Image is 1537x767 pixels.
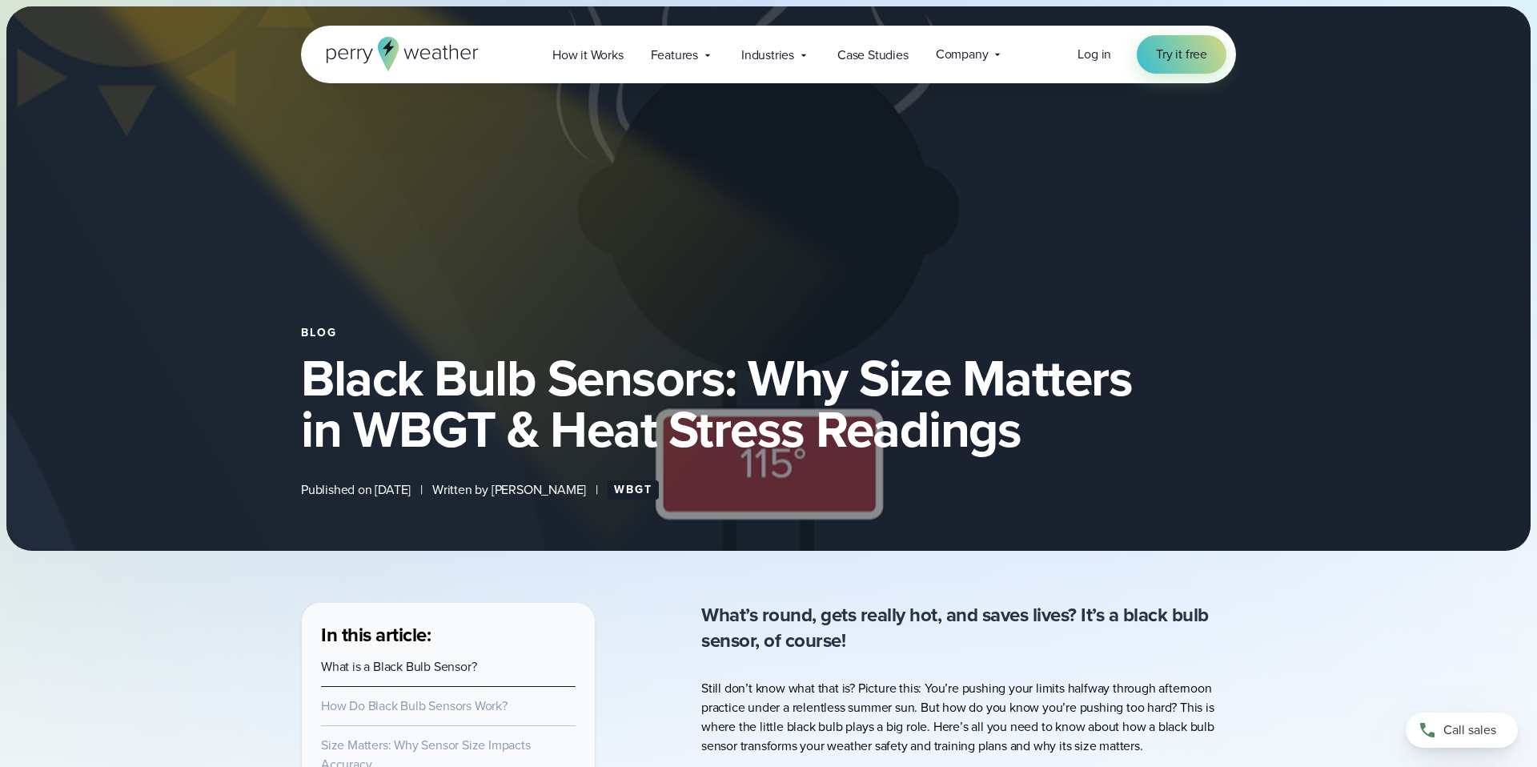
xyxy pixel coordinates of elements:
[1406,713,1518,748] a: Call sales
[539,38,637,71] a: How it Works
[701,602,1236,653] p: What’s round, gets really hot, and saves lives? It’s a black bulb sensor, of course!
[552,46,624,65] span: How it Works
[432,480,586,500] span: Written by [PERSON_NAME]
[741,46,794,65] span: Industries
[321,697,508,715] a: How Do Black Bulb Sensors Work?
[651,46,698,65] span: Features
[701,679,1236,756] p: Still don’t know what that is? Picture this: You’re pushing your limits halfway through afternoon...
[1156,45,1207,64] span: Try it free
[936,45,989,64] span: Company
[420,480,423,500] span: |
[596,480,598,500] span: |
[1443,721,1496,740] span: Call sales
[1078,45,1111,64] a: Log in
[1137,35,1226,74] a: Try it free
[321,622,576,648] h3: In this article:
[837,46,909,65] span: Case Studies
[321,657,476,676] a: What is a Black Bulb Sensor?
[608,480,659,500] a: WBGT
[824,38,922,71] a: Case Studies
[301,480,411,500] span: Published on [DATE]
[301,327,1236,339] div: Blog
[301,352,1236,455] h1: Black Bulb Sensors: Why Size Matters in WBGT & Heat Stress Readings
[1078,45,1111,63] span: Log in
